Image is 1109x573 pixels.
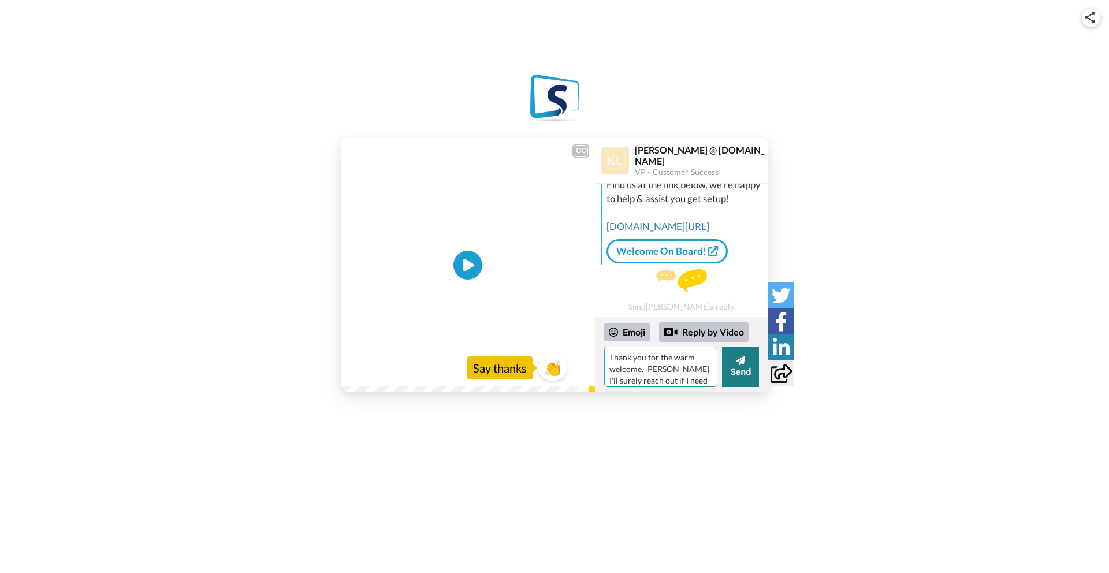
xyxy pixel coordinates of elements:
span: 👏 [538,359,567,377]
img: ic_share.svg [1085,12,1095,23]
img: Full screen [573,364,585,376]
div: Emoji [604,323,650,341]
img: message.svg [656,269,707,292]
div: Say thanks [467,356,533,379]
button: Send [722,347,759,387]
div: Reply by Video [664,325,678,339]
button: 👏 [538,355,567,381]
span: 0:23 [349,363,369,377]
span: 0:23 [378,363,398,377]
img: Profile Image [601,147,629,174]
a: Welcome On Board! [606,239,728,263]
div: CC [574,145,588,157]
a: [DOMAIN_NAME][URL] [606,220,709,232]
div: Send [PERSON_NAME] a reply. [595,269,768,311]
textarea: Thank you for the warm welcome. [PERSON_NAME]. I'll surely reach out if I need help. [604,347,717,387]
span: / [371,363,375,377]
img: StealthSeminar logo [530,75,579,121]
div: Reply by Video [659,322,749,342]
div: [PERSON_NAME] @ [DOMAIN_NAME] [635,144,768,166]
div: VP - Customer Success [635,168,768,177]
